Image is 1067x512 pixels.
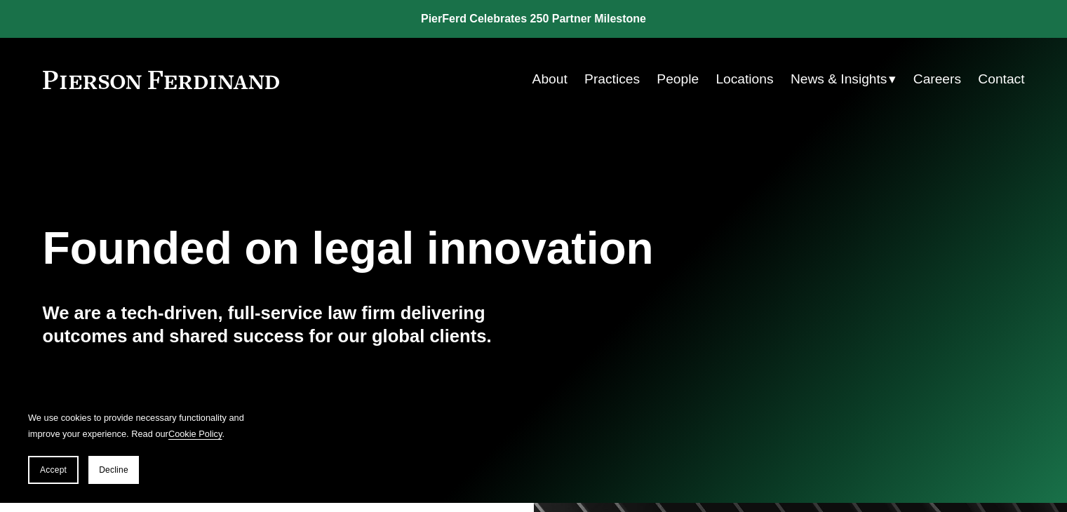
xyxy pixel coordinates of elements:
a: Practices [584,66,640,93]
span: Accept [40,465,67,475]
a: Contact [978,66,1024,93]
section: Cookie banner [14,396,267,498]
a: Cookie Policy [168,429,222,439]
button: Accept [28,456,79,484]
a: Careers [913,66,961,93]
a: About [532,66,568,93]
p: We use cookies to provide necessary functionality and improve your experience. Read our . [28,410,253,442]
a: folder dropdown [791,66,897,93]
a: People [657,66,699,93]
span: News & Insights [791,67,887,92]
span: Decline [99,465,128,475]
h1: Founded on legal innovation [43,223,861,274]
button: Decline [88,456,139,484]
h4: We are a tech-driven, full-service law firm delivering outcomes and shared success for our global... [43,302,534,347]
a: Locations [716,66,773,93]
